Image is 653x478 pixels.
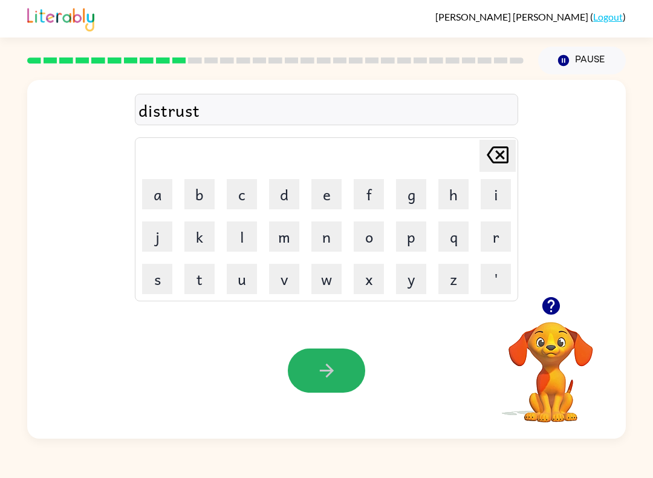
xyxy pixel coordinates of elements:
[481,179,511,209] button: i
[142,221,172,252] button: j
[227,179,257,209] button: c
[184,264,215,294] button: t
[396,264,426,294] button: y
[490,303,611,424] video: Your browser must support playing .mp4 files to use Literably. Please try using another browser.
[538,47,626,74] button: Pause
[184,221,215,252] button: k
[269,264,299,294] button: v
[311,264,342,294] button: w
[435,11,626,22] div: ( )
[396,221,426,252] button: p
[269,221,299,252] button: m
[593,11,623,22] a: Logout
[438,264,469,294] button: z
[354,264,384,294] button: x
[311,179,342,209] button: e
[227,221,257,252] button: l
[311,221,342,252] button: n
[184,179,215,209] button: b
[396,179,426,209] button: g
[142,264,172,294] button: s
[438,179,469,209] button: h
[138,97,515,123] div: distrust
[269,179,299,209] button: d
[354,179,384,209] button: f
[27,5,94,31] img: Literably
[438,221,469,252] button: q
[481,264,511,294] button: '
[435,11,590,22] span: [PERSON_NAME] [PERSON_NAME]
[481,221,511,252] button: r
[142,179,172,209] button: a
[354,221,384,252] button: o
[227,264,257,294] button: u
